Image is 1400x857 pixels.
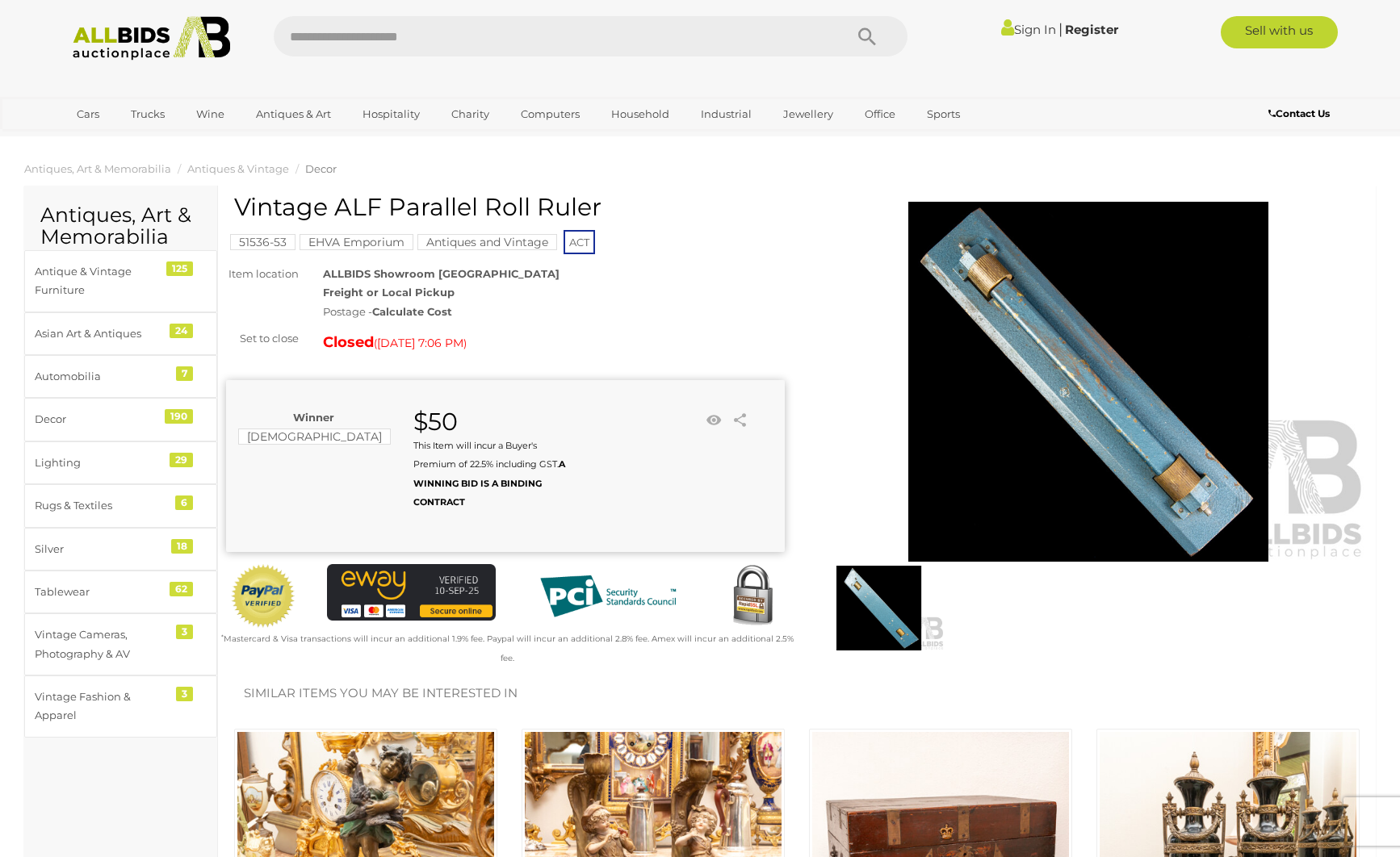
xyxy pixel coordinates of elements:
a: [GEOGRAPHIC_DATA] [66,128,202,154]
a: Register [1065,22,1118,37]
a: Antiques & Vintage [187,162,289,175]
div: Rugs & Textiles [35,496,168,515]
div: 3 [176,687,193,701]
h1: Vintage ALF Parallel Roll Ruler [234,194,781,220]
img: PCI DSS compliant [527,564,689,629]
a: 51536-53 [230,236,296,249]
a: Lighting 29 [24,441,217,484]
a: EHVA Emporium [300,236,413,249]
div: 29 [170,453,193,467]
b: Contact Us [1268,107,1330,119]
a: Antiques & Art [245,101,342,128]
a: Sign In [1001,22,1056,37]
div: Lighting [35,454,168,472]
li: Watch this item [702,408,726,433]
div: Tablewear [35,583,168,601]
small: Mastercard & Visa transactions will incur an additional 1.9% fee. Paypal will incur an additional... [221,633,794,663]
div: Vintage Cameras, Photography & AV [35,625,168,663]
span: [DATE] 7:06 PM [377,336,463,350]
a: Decor 190 [24,398,217,441]
div: Vintage Fashion & Apparel [35,688,168,725]
a: Charity [441,101,500,128]
div: 6 [175,495,193,510]
a: Vintage Cameras, Photography & AV 3 [24,613,217,675]
a: Industrial [690,101,762,128]
a: Household [601,101,680,128]
strong: Calculate Cost [372,305,452,318]
div: Item location [214,265,311,283]
a: Sell with us [1221,16,1338,48]
div: 18 [171,539,193,554]
div: 3 [176,625,193,639]
strong: $50 [413,407,458,437]
a: Antique & Vintage Furniture 125 [24,250,217,312]
button: Search [827,16,907,56]
div: Silver [35,540,168,558]
b: Winner [293,411,334,424]
mark: [DEMOGRAPHIC_DATA] [238,428,391,445]
img: Vintage ALF Parallel Roll Ruler [809,202,1368,562]
a: Rugs & Textiles 6 [24,484,217,527]
span: | [1058,20,1063,38]
div: Postage - [323,303,785,321]
a: Jewellery [773,101,844,128]
a: Silver 18 [24,528,217,571]
span: ( ) [374,337,467,349]
a: Sports [916,101,970,128]
div: Automobilia [35,367,168,386]
div: 125 [166,261,193,276]
h2: Similar items you may be interested in [244,687,1350,700]
a: Office [854,101,906,128]
a: Wine [186,101,235,128]
div: 7 [176,366,193,381]
small: This Item will incur a Buyer's Premium of 22.5% including GST. [413,440,565,508]
div: Antique & Vintage Furniture [35,262,168,300]
div: 62 [170,582,193,596]
img: Allbids.com.au [64,16,239,61]
a: Cars [66,101,110,128]
a: Computers [510,101,590,128]
div: 190 [165,409,193,424]
img: Secured by Rapid SSL [720,564,785,629]
h2: Antiques, Art & Memorabilia [40,204,201,249]
img: Vintage ALF Parallel Roll Ruler [813,566,945,650]
mark: Antiques and Vintage [417,234,557,250]
div: 24 [170,324,193,338]
div: Set to close [214,329,311,348]
a: Decor [305,162,337,175]
a: Tablewear 62 [24,571,217,613]
a: Hospitality [352,101,430,128]
mark: EHVA Emporium [300,234,413,250]
a: Antiques, Art & Memorabilia [24,162,171,175]
span: ACT [564,230,595,254]
div: Asian Art & Antiques [35,324,168,343]
strong: Freight or Local Pickup [323,286,455,299]
a: Trucks [120,101,175,128]
strong: ALLBIDS Showroom [GEOGRAPHIC_DATA] [323,267,560,280]
a: Antiques and Vintage [417,236,557,249]
img: Official PayPal Seal [230,564,296,629]
b: A WINNING BID IS A BINDING CONTRACT [413,458,565,508]
a: Automobilia 7 [24,355,217,398]
div: Decor [35,410,168,428]
mark: 51536-53 [230,234,296,250]
img: eWAY Payment Gateway [327,564,496,621]
a: Asian Art & Antiques 24 [24,312,217,355]
strong: Closed [323,333,374,351]
a: Contact Us [1268,105,1334,123]
a: Vintage Fashion & Apparel 3 [24,675,217,738]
